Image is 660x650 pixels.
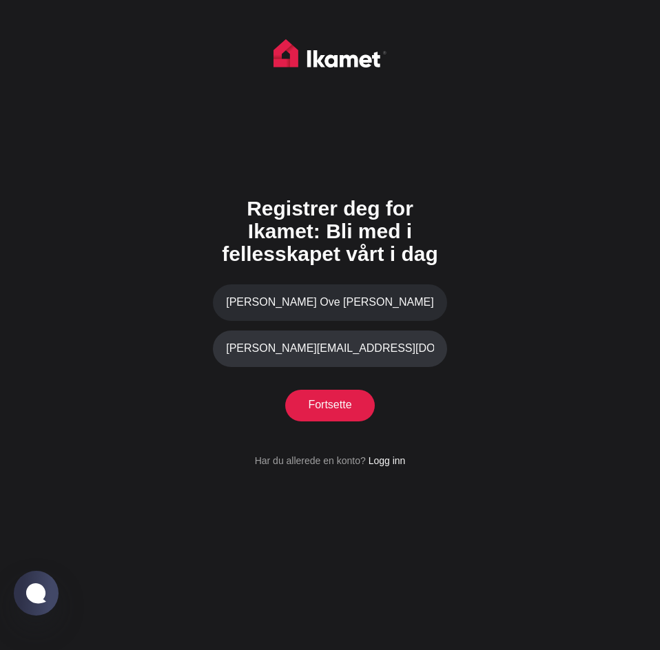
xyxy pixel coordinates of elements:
font: Fortsette [308,399,351,410]
font: Registrer deg for Ikamet: Bli med i fellesskapet vårt i dag [222,197,437,265]
img: Ikamet hjem [274,39,386,74]
input: Din e-postadresse [213,331,447,367]
a: Logg inn [369,455,406,466]
button: Fortsette [289,390,372,421]
font: Har du allerede en konto? [255,455,366,466]
input: Navnet ditt [213,284,447,321]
